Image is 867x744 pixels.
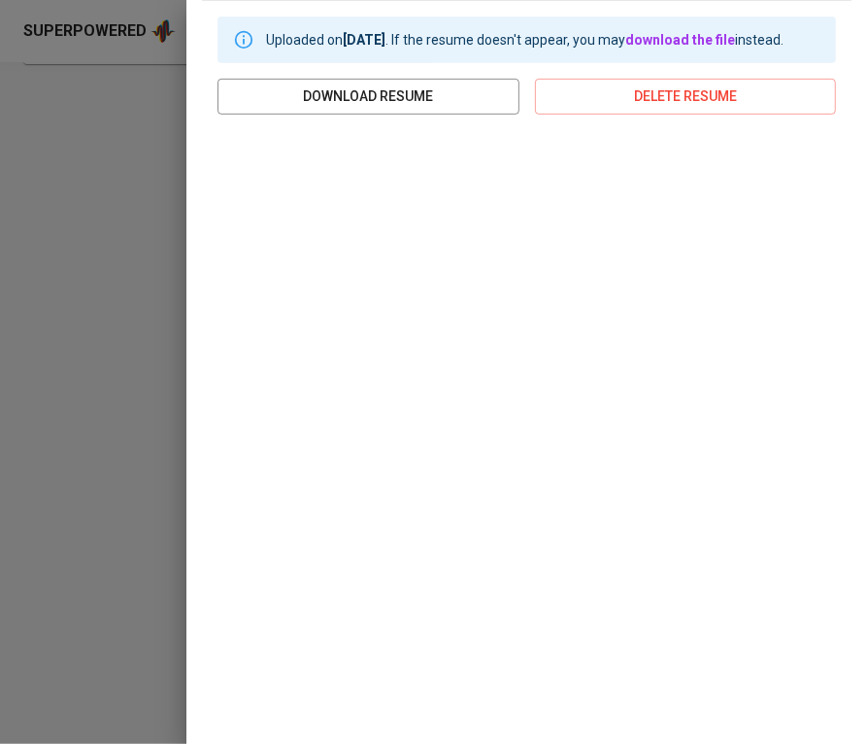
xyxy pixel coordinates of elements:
[343,32,385,48] b: [DATE]
[535,79,837,115] button: delete resume
[233,85,504,109] span: download resume
[217,130,836,713] iframe: ee6f693b772a6715fe4fd5993cbc87fb.pdf
[217,79,519,115] button: download resume
[625,32,735,48] a: download the file
[266,22,784,57] div: Uploaded on . If the resume doesn't appear, you may instead.
[550,85,821,109] span: delete resume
